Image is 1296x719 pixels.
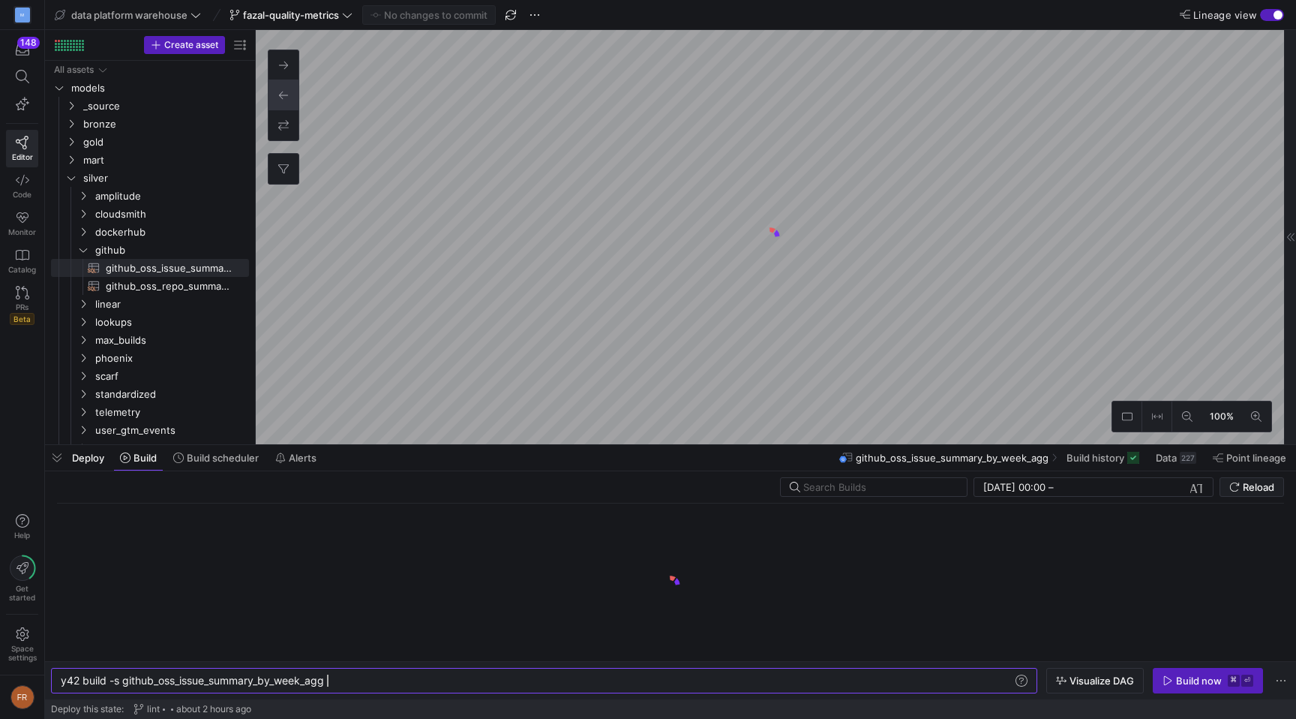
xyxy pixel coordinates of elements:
span: Alerts [289,452,316,464]
a: github_oss_issue_summary_by_week_agg​​​​​​​​​​ [51,259,249,277]
span: telemetry [95,404,247,421]
div: Press SPACE to select this row. [51,349,249,367]
button: Build now⌘⏎ [1153,668,1263,693]
div: Press SPACE to select this row. [51,169,249,187]
span: Code [13,190,31,199]
div: Press SPACE to select this row. [51,277,249,295]
button: Data227 [1149,445,1203,471]
button: fazal-quality-metrics [226,5,356,25]
div: Press SPACE to select this row. [51,205,249,223]
div: 148 [17,37,40,49]
span: max_builds [95,332,247,349]
span: cloudsmith [95,206,247,223]
div: Press SPACE to select this row. [51,385,249,403]
kbd: ⏎ [1241,675,1253,687]
span: models [71,80,247,97]
span: y42 build -s github_oss_issue_summary_by_week_agg [61,674,324,687]
span: _source [83,98,247,115]
span: github_oss_issue_summary_by_week_agg​​​​​​​​​​ [106,260,232,277]
span: about 2 hours ago [176,704,251,714]
span: Lineage view [1193,9,1257,21]
div: Press SPACE to select this row. [51,295,249,313]
span: Build scheduler [187,452,259,464]
span: PRs [16,302,28,311]
div: Press SPACE to select this row. [51,313,249,331]
span: github_oss_issue_summary_by_week_agg [856,452,1048,464]
span: Catalog [8,265,36,274]
a: Spacesettings [6,621,38,669]
span: Build history [1066,452,1124,464]
span: Reload [1243,481,1274,493]
a: Code [6,167,38,205]
input: Search Builds [803,481,955,493]
button: Visualize DAG [1046,668,1144,693]
button: Create asset [144,36,225,54]
div: Press SPACE to select this row. [51,133,249,151]
input: Start datetime [983,481,1045,493]
span: linear [95,296,247,313]
span: fazal-quality-metrics [243,9,339,21]
div: Press SPACE to select this row. [51,421,249,439]
span: gold [83,134,247,151]
button: Point lineage [1206,445,1293,471]
div: Build now [1176,675,1222,687]
div: Press SPACE to select this row. [51,403,249,421]
a: Editor [6,130,38,167]
span: Get started [9,584,35,602]
span: – [1048,481,1054,493]
span: Point lineage [1226,452,1286,464]
span: Help [13,531,31,540]
div: Press SPACE to select this row. [51,151,249,169]
a: github_oss_repo_summary_by_day_agg​​​​​​​​​​ [51,277,249,295]
button: lintabout 2 hours ago [130,700,255,718]
a: Catalog [6,242,38,280]
div: Press SPACE to select this row. [51,367,249,385]
div: All assets [54,65,94,75]
span: Beta [10,313,34,325]
div: Press SPACE to select this row. [51,61,249,79]
div: Press SPACE to select this row. [51,439,249,457]
div: Press SPACE to select this row. [51,259,249,277]
span: github_oss_repo_summary_by_day_agg​​​​​​​​​​ [106,278,232,295]
button: 148 [6,36,38,63]
a: Monitor [6,205,38,242]
img: logo.gif [659,574,682,597]
button: FR [6,681,38,713]
span: Space settings [8,644,37,662]
div: Press SPACE to select this row. [51,79,249,97]
a: PRsBeta [6,280,38,331]
span: Build [133,452,157,464]
span: github [95,242,247,259]
button: Getstarted [6,549,38,608]
span: data platform warehouse [71,9,187,21]
span: lookups [95,314,247,331]
div: Press SPACE to select this row. [51,223,249,241]
span: Deploy [72,452,104,464]
span: Create asset [164,40,218,50]
span: standardized [95,386,247,403]
button: Reload [1219,477,1284,497]
img: logo.gif [759,226,781,248]
span: lint [147,704,160,714]
button: Build history [1060,445,1146,471]
button: Alerts [268,445,323,471]
span: Visualize DAG [1069,675,1134,687]
span: Data [1156,452,1177,464]
span: phoenix [95,350,247,367]
span: Deploy this state: [51,704,124,714]
a: M [6,2,38,28]
button: data platform warehouse [51,5,205,25]
div: Press SPACE to select this row. [51,97,249,115]
span: silver [83,170,247,187]
div: Press SPACE to select this row. [51,187,249,205]
span: user_gtm_events [95,422,247,439]
span: user_holistic_events [95,440,247,457]
div: 227 [1180,452,1196,464]
button: Build scheduler [166,445,265,471]
span: amplitude [95,188,247,205]
div: FR [10,685,34,709]
span: scarf [95,368,247,385]
span: mart [83,152,247,169]
div: Press SPACE to select this row. [51,331,249,349]
span: bronze [83,116,247,133]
